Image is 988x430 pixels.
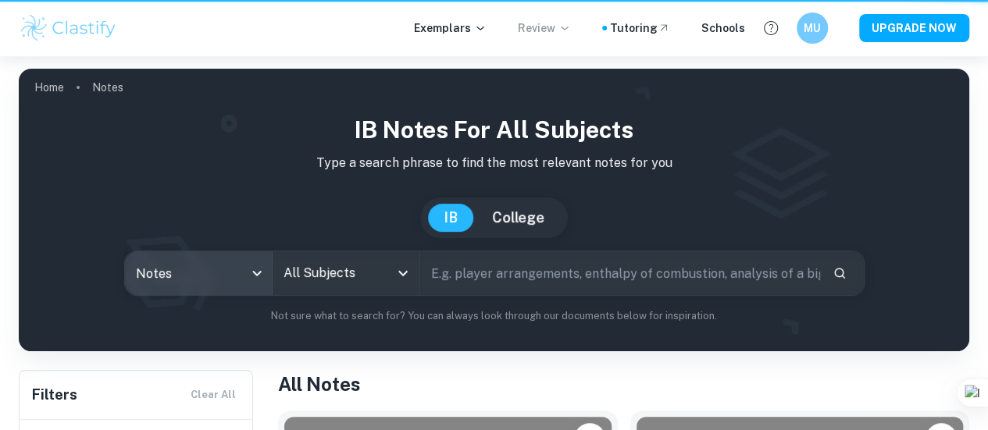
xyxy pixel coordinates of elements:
p: Exemplars [414,20,487,37]
h6: MU [804,20,822,37]
p: Type a search phrase to find the most relevant notes for you [31,154,957,172]
button: Open [392,262,414,284]
div: Notes [125,251,272,295]
h6: Filters [32,384,77,406]
button: Search [826,260,853,286]
a: Home [34,76,64,98]
p: Not sure what to search for? You can always look through our documents below for inspiration. [31,308,957,324]
button: College [476,204,560,232]
button: MU [797,12,828,44]
input: E.g. player arrangements, enthalpy of combustion, analysis of a big city... [420,251,820,295]
a: Tutoring [610,20,670,37]
button: UPGRADE NOW [859,14,969,42]
button: IB [428,204,473,232]
button: Help and Feedback [758,15,784,41]
p: Notes [92,79,123,96]
img: Clastify logo [19,12,118,44]
h1: All Notes [278,370,969,398]
h1: IB Notes for all subjects [31,112,957,147]
p: Review [518,20,571,37]
img: profile cover [19,69,969,351]
a: Schools [701,20,745,37]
